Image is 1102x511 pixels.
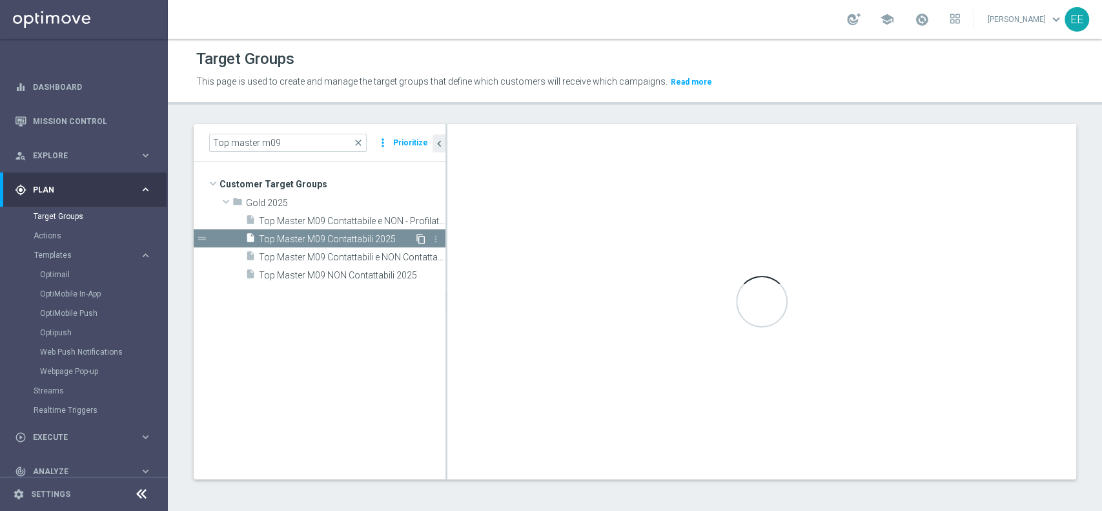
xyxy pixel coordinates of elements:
[139,149,152,162] i: keyboard_arrow_right
[196,50,294,68] h1: Target Groups
[40,284,167,304] div: OptiMobile In-App
[40,328,134,338] a: Optipush
[34,211,134,222] a: Target Groups
[15,104,152,138] div: Mission Control
[34,405,134,415] a: Realtime Triggers
[376,134,389,152] i: more_vert
[15,81,26,93] i: equalizer
[33,104,152,138] a: Mission Control
[139,431,152,443] i: keyboard_arrow_right
[986,10,1065,29] a: [PERSON_NAME]keyboard_arrow_down
[15,150,139,162] div: Explore
[245,233,256,247] i: insert_drive_file
[40,269,134,280] a: Optimail
[245,214,256,229] i: insert_drive_file
[15,184,139,196] div: Plan
[15,184,26,196] i: gps_fixed
[34,386,134,396] a: Streams
[246,198,445,209] span: Gold 2025
[15,150,26,162] i: person_search
[196,76,668,87] span: This page is used to create and manage the target groups that define which customers will receive...
[34,251,139,259] div: Templates
[33,468,139,475] span: Analyze
[13,488,25,500] i: settings
[40,342,167,362] div: Web Push Notifications
[259,270,445,281] span: Top Master M09 NON Contattabili 2025
[34,231,134,241] a: Actions
[209,134,367,152] input: Quick find group or folder
[40,304,167,323] div: OptiMobile Push
[40,323,167,342] div: Optipush
[14,432,152,443] button: play_circle_outline Execute keyboard_arrow_right
[34,381,167,401] div: Streams
[353,138,363,148] span: close
[14,82,152,92] button: equalizer Dashboard
[669,75,713,89] button: Read more
[15,466,26,477] i: track_changes
[15,432,26,443] i: play_circle_outline
[40,362,167,381] div: Webpage Pop-up
[15,466,139,477] div: Analyze
[40,366,134,377] a: Webpage Pop-up
[34,250,152,260] button: Templates keyboard_arrow_right
[33,152,139,160] span: Explore
[14,151,152,161] button: person_search Explore keyboard_arrow_right
[34,226,167,245] div: Actions
[219,175,445,193] span: Customer Target Groups
[40,347,134,357] a: Web Push Notifications
[14,466,152,477] button: track_changes Analyze keyboard_arrow_right
[34,401,167,420] div: Realtime Triggers
[245,251,256,266] i: insert_drive_file
[139,249,152,262] i: keyboard_arrow_right
[14,185,152,195] button: gps_fixed Plan keyboard_arrow_right
[34,251,127,259] span: Templates
[40,265,167,284] div: Optimail
[245,269,256,284] i: insert_drive_file
[31,490,70,498] a: Settings
[232,196,243,211] i: folder
[34,245,167,381] div: Templates
[33,70,152,104] a: Dashboard
[259,234,414,245] span: Top Master M09 Contattabili 2025
[433,134,445,152] button: chevron_left
[40,308,134,318] a: OptiMobile Push
[259,216,445,227] span: Top Master M09 Contattabile e NON - Profilati e NON
[433,138,445,150] i: chevron_left
[391,134,430,152] button: Prioritize
[1049,12,1063,26] span: keyboard_arrow_down
[139,183,152,196] i: keyboard_arrow_right
[33,186,139,194] span: Plan
[259,252,445,263] span: Top Master M09 Contattabili e NON Contattabili 2025
[880,12,894,26] span: school
[416,234,426,244] i: Duplicate Target group
[139,465,152,477] i: keyboard_arrow_right
[15,432,139,443] div: Execute
[40,289,134,299] a: OptiMobile In-App
[34,207,167,226] div: Target Groups
[15,70,152,104] div: Dashboard
[33,433,139,441] span: Execute
[14,116,152,127] button: Mission Control
[431,234,441,244] i: more_vert
[1065,7,1089,32] div: EE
